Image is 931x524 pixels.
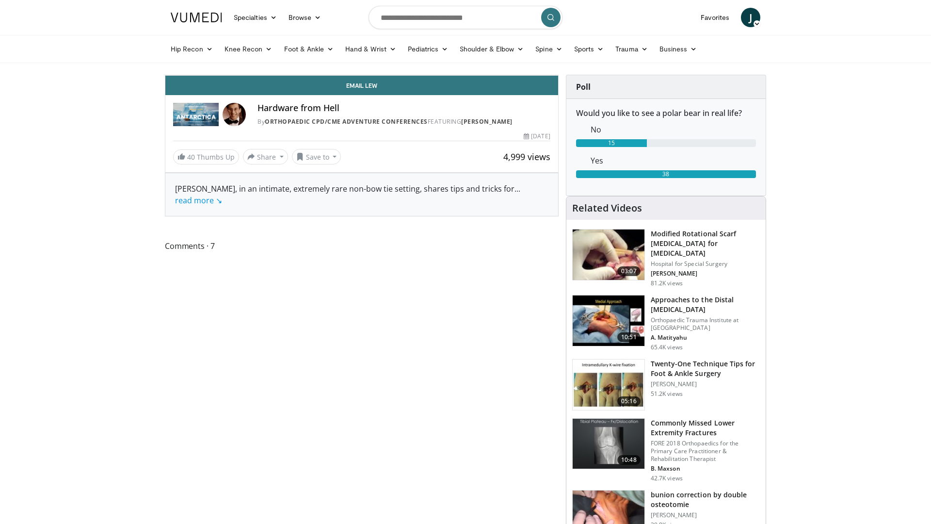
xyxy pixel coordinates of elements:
div: [PERSON_NAME], in an intimate, extremely rare non-bow tie setting, shares tips and tricks for [175,183,548,206]
img: 6702e58c-22b3-47ce-9497-b1c0ae175c4c.150x105_q85_crop-smart_upscale.jpg [573,360,644,410]
div: 38 [576,170,756,178]
span: 10:48 [617,455,641,465]
div: [DATE] [524,132,550,141]
p: 65.4K views [651,344,683,351]
a: 05:16 Twenty-One Technique Tips for Foot & Ankle Surgery [PERSON_NAME] 51.2K views [572,359,760,410]
span: 03:07 [617,266,641,276]
p: FORE 2018 Orthopaedics for the Primary Care Practitioner & Rehabilitation Therapist [651,440,760,463]
a: Foot & Ankle [278,39,340,59]
a: [PERSON_NAME] [461,117,513,126]
a: Knee Recon [219,39,278,59]
a: read more ↘ [175,195,222,206]
a: 10:51 Approaches to the Distal [MEDICAL_DATA] Orthopaedic Trauma Institute at [GEOGRAPHIC_DATA] A... [572,295,760,351]
img: Scarf_Osteotomy_100005158_3.jpg.150x105_q85_crop-smart_upscale.jpg [573,229,644,280]
a: 40 Thumbs Up [173,149,239,164]
p: A. Matityahu [651,334,760,342]
a: 10:48 Commonly Missed Lower Extremity Fractures FORE 2018 Orthopaedics for the Primary Care Pract... [572,418,760,482]
h4: Related Videos [572,202,642,214]
a: Sports [568,39,610,59]
div: By FEATURING [257,117,550,126]
a: Shoulder & Elbow [454,39,530,59]
video-js: Video Player [165,75,558,76]
img: Orthopaedic CPD/CME Adventure Conferences [173,103,219,126]
a: Browse [283,8,327,27]
p: [PERSON_NAME] [651,380,760,388]
dd: No [583,124,763,135]
strong: Poll [576,82,591,92]
span: 40 [187,152,195,162]
button: Share [243,149,288,164]
p: 51.2K views [651,390,683,398]
h3: bunion correction by double osteotomie [651,490,760,509]
h3: Modified Rotational Scarf [MEDICAL_DATA] for [MEDICAL_DATA] [651,229,760,258]
a: Email Lew [165,76,558,95]
a: Pediatrics [402,39,454,59]
a: 03:07 Modified Rotational Scarf [MEDICAL_DATA] for [MEDICAL_DATA] Hospital for Special Surgery [P... [572,229,760,287]
h4: Hardware from Hell [257,103,550,114]
h6: Would you like to see a polar bear in real life? [576,109,756,118]
a: Hand & Wrist [339,39,402,59]
a: Business [654,39,703,59]
p: 42.7K views [651,475,683,482]
dd: Yes [583,155,763,166]
input: Search topics, interventions [369,6,562,29]
span: Comments 7 [165,240,559,252]
p: Orthopaedic Trauma Institute at [GEOGRAPHIC_DATA] [651,316,760,332]
span: 10:51 [617,332,641,342]
p: [PERSON_NAME] [651,270,760,278]
h3: Approaches to the Distal [MEDICAL_DATA] [651,295,760,314]
a: Hip Recon [165,39,219,59]
button: Save to [292,149,341,164]
a: Favorites [695,8,735,27]
a: Orthopaedic CPD/CME Adventure Conferences [265,117,428,126]
img: VuMedi Logo [171,13,222,22]
img: Avatar [223,103,246,126]
p: B. Maxson [651,465,760,473]
a: J [741,8,760,27]
h3: Twenty-One Technique Tips for Foot & Ankle Surgery [651,359,760,378]
span: 05:16 [617,396,641,406]
p: 81.2K views [651,279,683,287]
span: 4,999 views [503,151,550,163]
h3: Commonly Missed Lower Extremity Fractures [651,418,760,438]
a: Trauma [610,39,654,59]
div: 15 [576,139,647,147]
a: Specialties [228,8,283,27]
a: Spine [530,39,568,59]
p: [PERSON_NAME] [651,511,760,519]
img: 4aa379b6-386c-4fb5-93ee-de5617843a87.150x105_q85_crop-smart_upscale.jpg [573,419,644,469]
p: Hospital for Special Surgery [651,260,760,268]
img: d5ySKFN8UhyXrjO34xMDoxOjBrO-I4W8_9.150x105_q85_crop-smart_upscale.jpg [573,295,644,346]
